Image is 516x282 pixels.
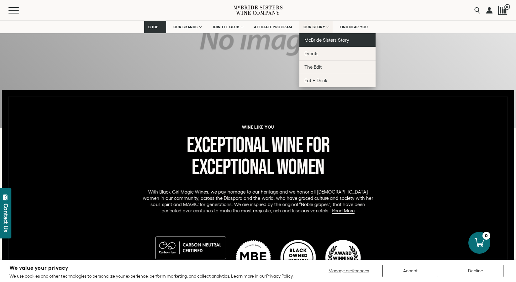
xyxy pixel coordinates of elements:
[3,204,9,232] div: Contact Us
[254,25,292,29] span: AFFILIATE PROGRAM
[9,273,293,279] p: We use cookies and other technologies to personalize your experience, perform marketing, and coll...
[340,25,368,29] span: FIND NEAR YOU
[276,154,324,181] span: Women
[329,268,369,273] span: Manage preferences
[304,64,322,70] span: The Edit
[169,21,205,33] a: OUR BRANDS
[325,265,373,277] button: Manage preferences
[448,265,503,277] button: Decline
[382,265,438,277] button: Accept
[482,232,490,240] div: 0
[266,274,293,279] a: Privacy Policy.
[304,78,328,83] span: Eat + Drink
[299,60,376,74] a: The Edit
[299,33,376,47] a: McBride Sisters Story
[192,154,274,181] span: Exceptional
[173,25,198,29] span: OUR BRANDS
[304,51,319,56] span: Events
[144,21,166,33] a: SHOP
[271,132,303,159] span: Wine
[250,21,296,33] a: AFFILIATE PROGRAM
[306,132,329,159] span: for
[299,74,376,87] a: Eat + Drink
[336,21,372,33] a: FIND NEAR YOU
[208,21,247,33] a: JOIN THE CLUB
[13,125,502,129] h6: wine like you
[304,37,349,43] span: McBride Sisters Story
[148,25,159,29] span: SHOP
[141,189,375,214] p: With Black Girl Magic Wines, we pay homage to our heritage and we honor all [DEMOGRAPHIC_DATA] wo...
[504,4,510,10] span: 0
[187,132,268,159] span: Exceptional
[8,7,31,13] button: Mobile Menu Trigger
[213,25,240,29] span: JOIN THE CLUB
[303,25,325,29] span: OUR STORY
[299,47,376,60] a: Events
[299,21,333,33] a: OUR STORY
[9,265,293,271] h2: We value your privacy
[332,208,355,214] a: Read More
